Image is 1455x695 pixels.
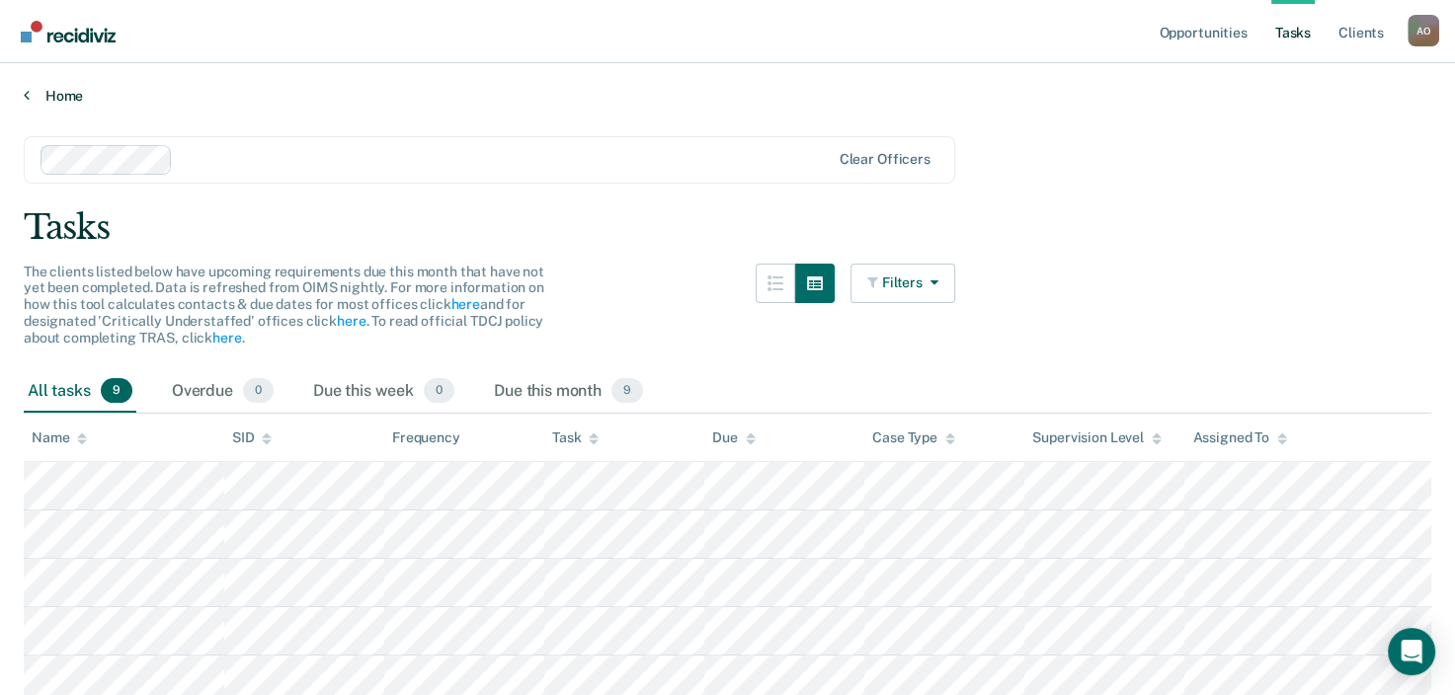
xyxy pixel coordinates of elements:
[1032,429,1162,446] div: Supervision Level
[840,151,930,168] div: Clear officers
[212,330,241,346] a: here
[309,370,458,414] div: Due this week0
[21,21,116,42] img: Recidiviz
[392,429,460,446] div: Frequency
[1388,628,1435,675] div: Open Intercom Messenger
[243,378,274,404] span: 0
[24,207,1431,248] div: Tasks
[168,370,278,414] div: Overdue0
[232,429,273,446] div: SID
[337,313,365,329] a: here
[24,370,136,414] div: All tasks9
[24,87,1431,105] a: Home
[450,296,479,312] a: here
[490,370,647,414] div: Due this month9
[1192,429,1286,446] div: Assigned To
[552,429,599,446] div: Task
[424,378,454,404] span: 0
[872,429,955,446] div: Case Type
[611,378,643,404] span: 9
[32,429,87,446] div: Name
[101,378,132,404] span: 9
[1408,15,1439,46] div: A O
[24,264,544,346] span: The clients listed below have upcoming requirements due this month that have not yet been complet...
[850,264,955,303] button: Filters
[712,429,756,446] div: Due
[1408,15,1439,46] button: Profile dropdown button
